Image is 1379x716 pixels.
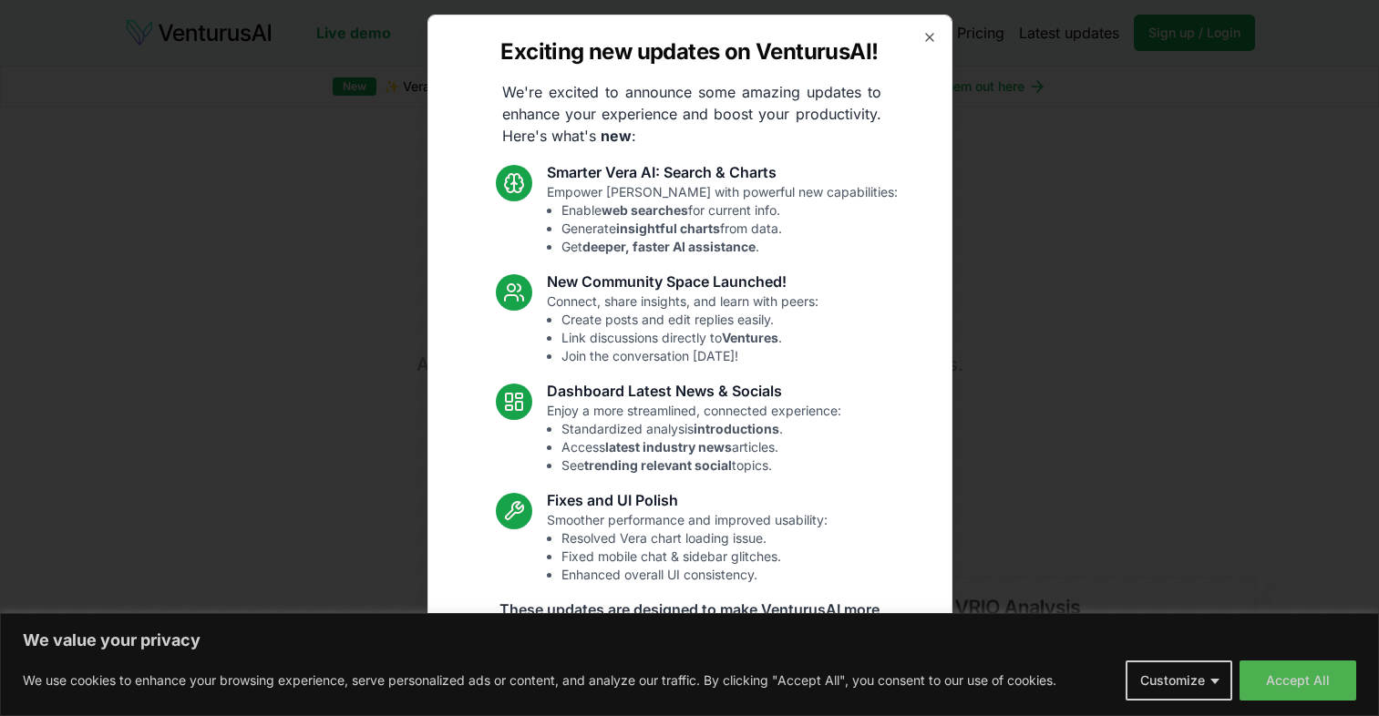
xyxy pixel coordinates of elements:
li: Fixed mobile chat & sidebar glitches. [561,547,828,566]
strong: new [601,127,632,145]
li: Get . [561,238,898,256]
li: Resolved Vera chart loading issue. [561,529,828,547]
li: Enhanced overall UI consistency. [561,566,828,584]
li: See topics. [561,456,841,475]
p: Connect, share insights, and learn with peers: [547,292,818,365]
strong: insightful charts [616,220,720,236]
li: Enable for current info. [561,201,898,220]
h3: Dashboard Latest News & Socials [547,380,841,402]
h3: Fixes and UI Polish [547,489,828,511]
strong: trending relevant social [584,457,732,473]
p: These updates are designed to make VenturusAI more powerful, intuitive, and user-friendly. Let us... [486,598,894,664]
li: Join the conversation [DATE]! [561,347,818,365]
p: Smoother performance and improved usability: [547,511,828,584]
p: We're excited to announce some amazing updates to enhance your experience and boost your producti... [488,81,896,147]
h3: Smarter Vera AI: Search & Charts [547,161,898,183]
h2: Exciting new updates on VenturusAI! [500,37,878,66]
strong: latest industry news [605,439,732,455]
strong: deeper, faster AI assistance [582,239,756,254]
li: Generate from data. [561,220,898,238]
li: Create posts and edit replies easily. [561,311,818,329]
h3: New Community Space Launched! [547,271,818,292]
li: Link discussions directly to . [561,329,818,347]
strong: introductions [694,421,779,436]
p: Enjoy a more streamlined, connected experience: [547,402,841,475]
p: Empower [PERSON_NAME] with powerful new capabilities: [547,183,898,256]
li: Standardized analysis . [561,420,841,438]
li: Access articles. [561,438,841,456]
strong: Ventures [722,330,778,345]
strong: web searches [602,202,688,218]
